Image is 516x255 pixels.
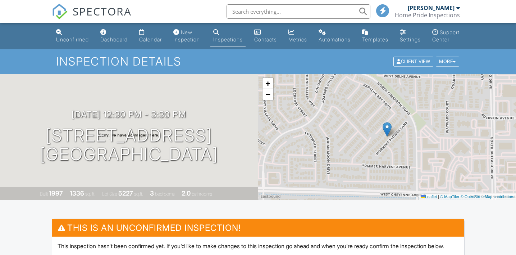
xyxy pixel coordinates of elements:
[118,189,133,197] div: 5227
[53,26,92,46] a: Unconfirmed
[383,122,392,137] img: Marker
[49,189,63,197] div: 1997
[58,242,459,250] p: This inspection hasn't been confirmed yet. If you'd like to make changes to this inspection go ah...
[40,126,218,164] h1: [STREET_ADDRESS] [GEOGRAPHIC_DATA]
[100,36,128,42] div: Dashboard
[173,29,200,42] div: New Inspection
[227,4,370,19] input: Search everything...
[52,10,132,25] a: SPECTORA
[262,89,273,100] a: Zoom out
[85,191,95,197] span: sq. ft.
[395,12,460,19] div: Home Pride Inspections
[288,36,307,42] div: Metrics
[182,189,191,197] div: 2.0
[213,36,243,42] div: Inspections
[192,191,212,197] span: bathrooms
[362,36,388,42] div: Templates
[316,26,353,46] a: Automations (Basic)
[262,78,273,89] a: Zoom in
[136,26,165,46] a: Calendar
[52,219,464,237] h3: This is an Unconfirmed Inspection!
[251,26,280,46] a: Contacts
[56,36,89,42] div: Unconfirmed
[421,194,437,199] a: Leaflet
[408,4,455,12] div: [PERSON_NAME]
[265,79,270,88] span: +
[461,194,514,199] a: © OpenStreetMap contributors
[73,4,132,19] span: SPECTORA
[440,194,460,199] a: © MapTiler
[319,36,351,42] div: Automations
[97,26,131,46] a: Dashboard
[56,55,460,68] h1: Inspection Details
[438,194,439,199] span: |
[254,36,277,42] div: Contacts
[393,58,435,64] a: Client View
[436,57,459,67] div: More
[170,26,205,46] a: New Inspection
[72,109,186,119] h3: [DATE] 12:30 pm - 3:30 pm
[210,26,246,46] a: Inspections
[265,90,270,99] span: −
[393,57,433,67] div: Client View
[397,26,424,46] a: Settings
[429,26,463,46] a: Support Center
[155,191,175,197] span: bedrooms
[359,26,391,46] a: Templates
[286,26,310,46] a: Metrics
[134,191,143,197] span: sq.ft.
[40,191,48,197] span: Built
[400,36,421,42] div: Settings
[102,191,117,197] span: Lot Size
[139,36,162,42] div: Calendar
[150,189,154,197] div: 3
[52,4,68,19] img: The Best Home Inspection Software - Spectora
[432,29,460,42] div: Support Center
[70,189,84,197] div: 1336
